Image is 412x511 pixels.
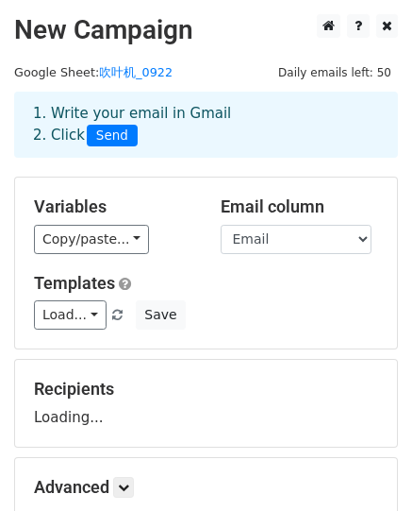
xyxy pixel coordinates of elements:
[14,14,398,46] h2: New Campaign
[14,65,173,79] small: Google Sheet:
[34,379,378,400] h5: Recipients
[221,196,379,217] h5: Email column
[136,300,185,330] button: Save
[34,196,192,217] h5: Variables
[34,273,115,293] a: Templates
[19,103,393,146] div: 1. Write your email in Gmail 2. Click
[87,125,138,147] span: Send
[34,300,107,330] a: Load...
[34,477,378,498] h5: Advanced
[34,379,378,428] div: Loading...
[272,62,398,83] span: Daily emails left: 50
[34,225,149,254] a: Copy/paste...
[99,65,173,79] a: 吹叶机_0922
[272,65,398,79] a: Daily emails left: 50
